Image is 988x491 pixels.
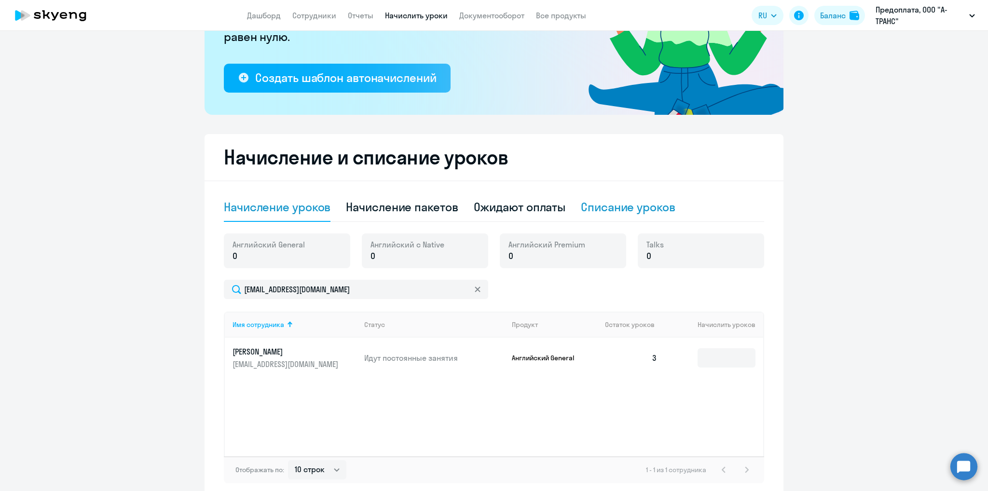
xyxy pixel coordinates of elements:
a: Документооборот [459,11,524,20]
span: Talks [646,239,664,250]
p: [EMAIL_ADDRESS][DOMAIN_NAME] [233,359,341,369]
button: Создать шаблон автоначислений [224,64,451,93]
span: 0 [508,250,513,262]
div: Начисление уроков [224,199,330,215]
div: Остаток уроков [605,320,665,329]
div: Имя сотрудника [233,320,357,329]
span: 1 - 1 из 1 сотрудника [646,465,706,474]
input: Поиск по имени, email, продукту или статусу [224,280,488,299]
p: [PERSON_NAME] [233,346,341,357]
img: balance [850,11,859,20]
div: Списание уроков [581,199,675,215]
a: Отчеты [348,11,373,20]
span: Английский General [233,239,305,250]
button: Предоплата, ООО "А-ТРАНС" [871,4,980,27]
div: Статус [364,320,385,329]
h2: Начисление и списание уроков [224,146,764,169]
button: Балансbalance [814,6,865,25]
div: Продукт [512,320,538,329]
span: 0 [370,250,375,262]
button: RU [752,6,783,25]
div: Начисление пакетов [346,199,458,215]
a: [PERSON_NAME][EMAIL_ADDRESS][DOMAIN_NAME] [233,346,357,369]
span: 0 [233,250,237,262]
p: Идут постоянные занятия [364,353,504,363]
span: Английский Premium [508,239,585,250]
p: Английский General [512,354,584,362]
div: Продукт [512,320,598,329]
span: RU [758,10,767,21]
th: Начислить уроков [665,312,763,338]
div: Статус [364,320,504,329]
a: Все продукты [536,11,586,20]
a: Сотрудники [292,11,336,20]
span: Отображать по: [235,465,284,474]
div: Имя сотрудника [233,320,284,329]
td: 3 [597,338,665,378]
span: Английский с Native [370,239,444,250]
span: 0 [646,250,651,262]
a: Дашборд [247,11,281,20]
div: Ожидают оплаты [474,199,566,215]
div: Создать шаблон автоначислений [255,70,436,85]
div: Баланс [820,10,846,21]
p: Предоплата, ООО "А-ТРАНС" [876,4,965,27]
a: Начислить уроки [385,11,448,20]
span: Остаток уроков [605,320,655,329]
